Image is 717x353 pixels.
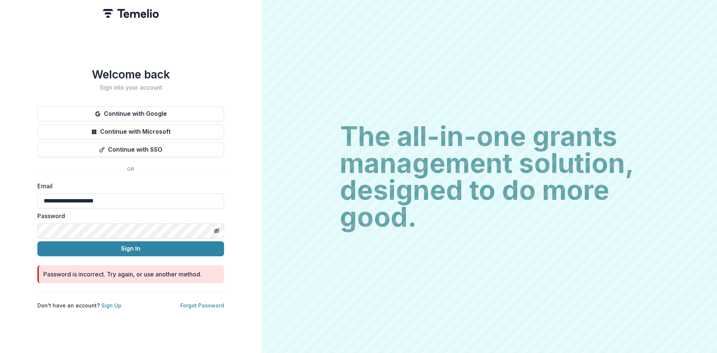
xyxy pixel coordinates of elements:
[37,84,224,91] h2: Sign into your account
[37,301,121,309] p: Don't have an account?
[37,124,224,139] button: Continue with Microsoft
[37,68,224,81] h1: Welcome back
[37,182,220,191] label: Email
[37,142,224,157] button: Continue with SSO
[103,9,159,18] img: Temelio
[37,241,224,256] button: Sign In
[211,225,223,237] button: Toggle password visibility
[180,302,224,309] a: Forgot Password
[43,270,202,279] div: Password is incorrect. Try again, or use another method.
[101,302,121,309] a: Sign Up
[37,211,220,220] label: Password
[37,106,224,121] button: Continue with Google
